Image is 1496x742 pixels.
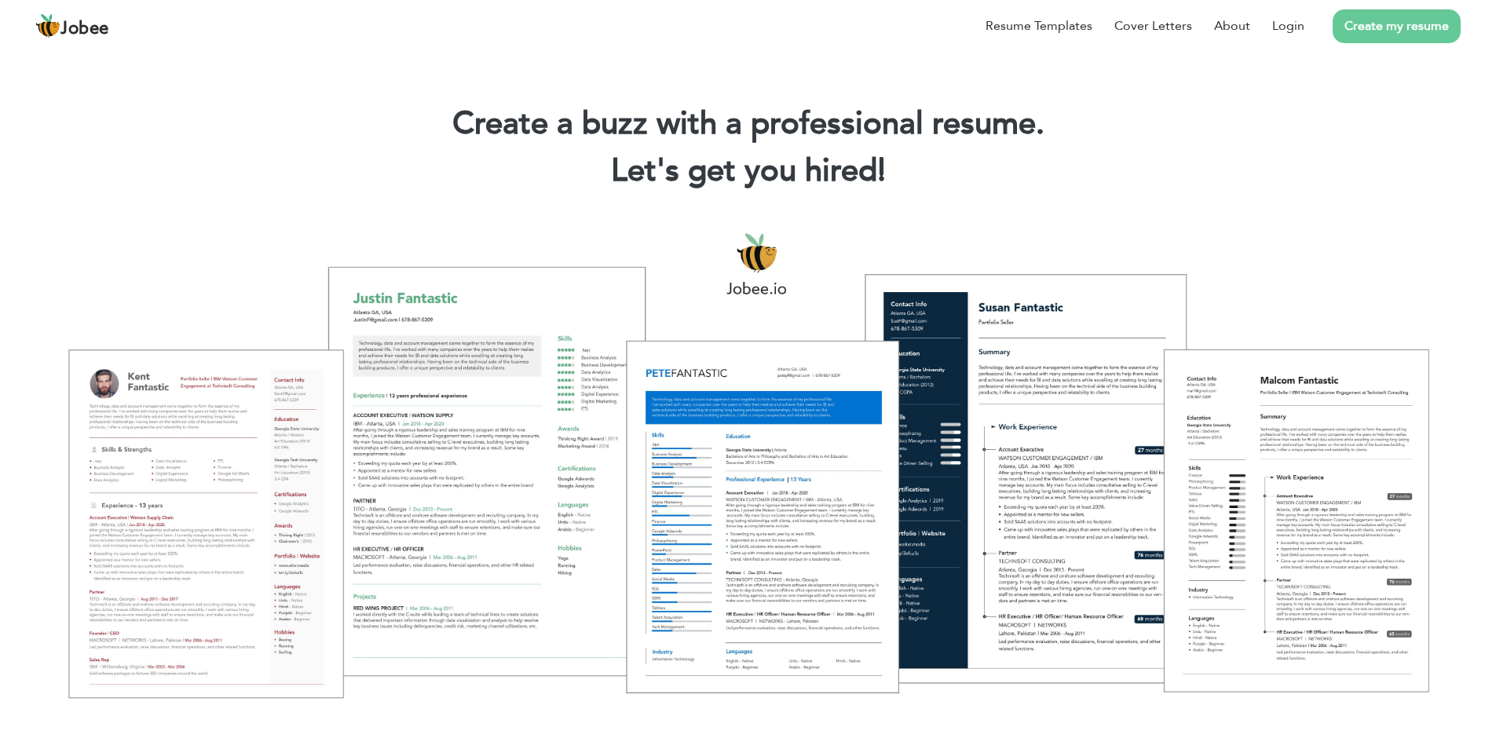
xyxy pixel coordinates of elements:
span: get you hired! [688,149,886,192]
a: Jobee [35,13,109,38]
h2: Let's [24,151,1472,192]
a: Resume Templates [986,16,1092,35]
a: About [1214,16,1250,35]
a: Login [1272,16,1304,35]
img: jobee.io [35,13,60,38]
a: Cover Letters [1114,16,1192,35]
h1: Create a buzz with a professional resume. [24,104,1472,144]
span: Jobee [60,20,109,38]
a: Create my resume [1333,9,1461,43]
span: | [878,149,885,192]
